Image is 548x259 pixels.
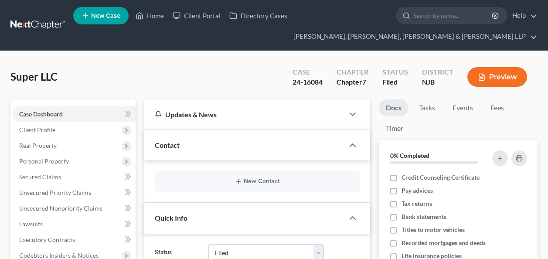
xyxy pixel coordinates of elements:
[19,252,99,259] span: Codebtors Insiders & Notices
[337,77,368,87] div: Chapter
[483,99,511,116] a: Fees
[168,8,225,24] a: Client Portal
[289,29,537,44] a: [PERSON_NAME], [PERSON_NAME], [PERSON_NAME] & [PERSON_NAME] LLP
[402,199,432,208] span: Tax returns
[382,67,408,77] div: Status
[19,204,102,212] span: Unsecured Nonpriority Claims
[390,152,429,159] strong: 0% Completed
[12,201,136,216] a: Unsecured Nonpriority Claims
[446,99,480,116] a: Events
[12,169,136,185] a: Secured Claims
[19,236,75,243] span: Executory Contracts
[155,214,187,222] span: Quick Info
[19,126,55,133] span: Client Profile
[402,186,433,195] span: Pay advices
[131,8,168,24] a: Home
[422,77,453,87] div: NJB
[12,185,136,201] a: Unsecured Priority Claims
[379,120,410,137] a: Timer
[412,99,442,116] a: Tasks
[422,67,453,77] div: District
[19,157,69,165] span: Personal Property
[10,70,58,83] span: Super LLC
[402,173,480,182] span: Credit Counseling Certificate
[155,141,180,149] span: Contact
[225,8,292,24] a: Directory Cases
[293,67,323,77] div: Case
[12,106,136,122] a: Case Dashboard
[362,78,366,86] span: 7
[337,67,368,77] div: Chapter
[379,99,408,116] a: Docs
[413,7,493,24] input: Search by name...
[19,173,61,181] span: Secured Claims
[382,77,408,87] div: Filed
[402,212,446,221] span: Bank statements
[155,110,334,119] div: Updates & News
[19,189,91,196] span: Unsecured Priority Claims
[12,232,136,248] a: Executory Contracts
[293,77,323,87] div: 24-16084
[19,142,57,149] span: Real Property
[402,239,486,247] span: Recorded mortgages and deeds
[19,110,63,118] span: Case Dashboard
[467,67,527,87] button: Preview
[91,13,120,19] span: New Case
[508,8,537,24] a: Help
[12,216,136,232] a: Lawsuits
[162,178,353,185] button: New Contact
[19,220,43,228] span: Lawsuits
[402,225,465,234] span: Titles to motor vehicles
